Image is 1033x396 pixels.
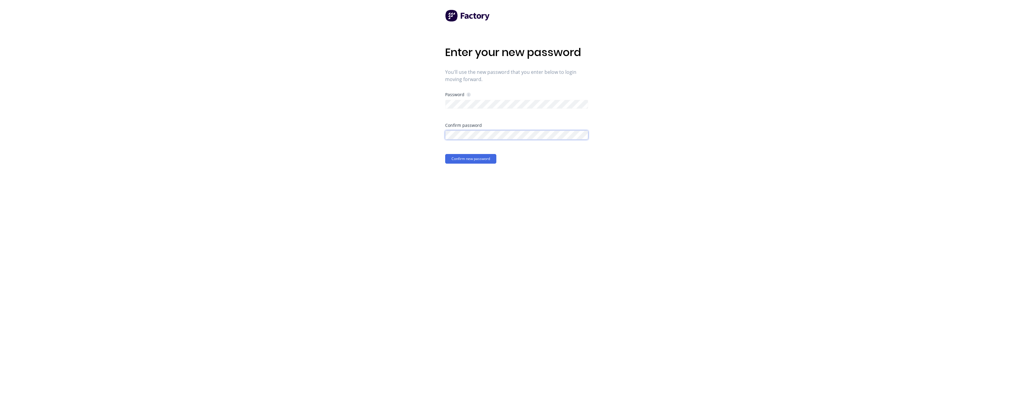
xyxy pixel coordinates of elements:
[445,10,490,22] img: Factory
[445,92,471,97] div: Password
[445,68,588,83] span: You'll use the new password that you enter below to login moving forward.
[445,123,588,127] div: Confirm password
[445,46,588,59] h1: Enter your new password
[445,154,496,164] button: Confirm new password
